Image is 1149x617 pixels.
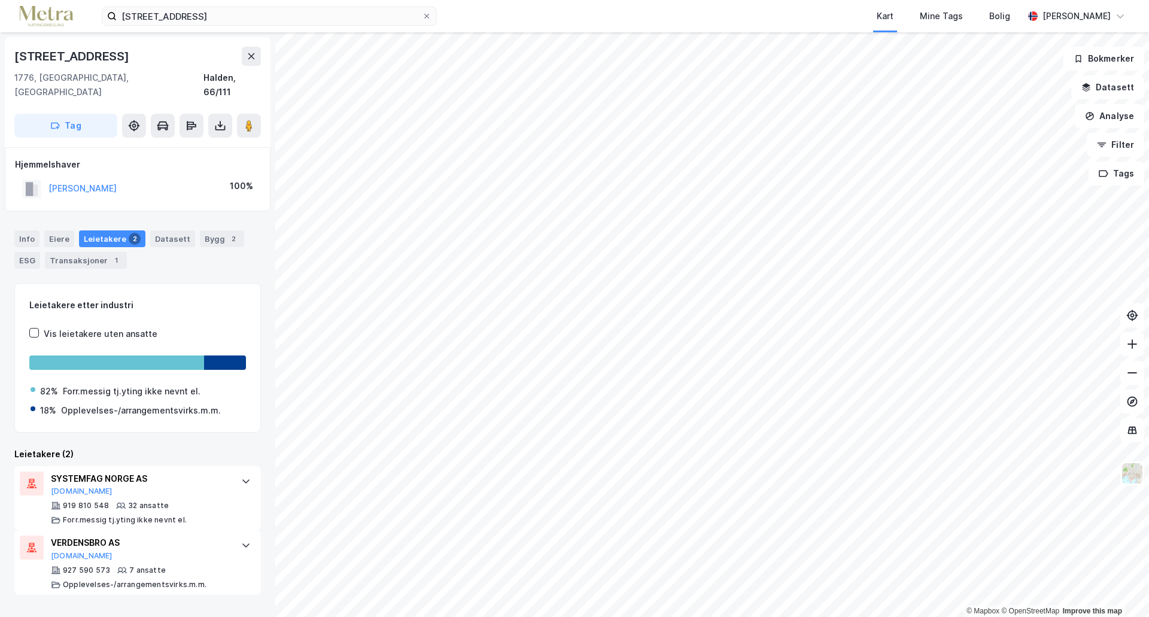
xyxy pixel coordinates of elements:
div: 32 ansatte [128,501,169,510]
button: Bokmerker [1063,47,1144,71]
input: Søk på adresse, matrikkel, gårdeiere, leietakere eller personer [117,7,422,25]
div: Forr.messig tj.yting ikke nevnt el. [63,384,200,399]
div: Leietakere [79,230,145,247]
div: Opplevelses-/arrangementsvirks.m.m. [61,403,221,418]
div: Eiere [44,230,74,247]
div: Transaksjoner [45,252,127,269]
div: Bygg [200,230,244,247]
div: 7 ansatte [129,566,166,575]
div: 2 [227,233,239,245]
div: 100% [230,179,253,193]
div: Vis leietakere uten ansatte [44,327,157,341]
div: 1776, [GEOGRAPHIC_DATA], [GEOGRAPHIC_DATA] [14,71,203,99]
div: VERDENSBRO AS [51,536,229,550]
div: Halden, 66/111 [203,71,261,99]
div: 927 590 573 [63,566,110,575]
a: Improve this map [1063,607,1122,615]
div: Mine Tags [920,9,963,23]
img: metra-logo.256734c3b2bbffee19d4.png [19,6,73,27]
div: Leietakere etter industri [29,298,246,312]
div: 18% [40,403,56,418]
div: Opplevelses-/arrangementsvirks.m.m. [63,580,206,589]
div: [STREET_ADDRESS] [14,47,132,66]
button: [DOMAIN_NAME] [51,551,113,561]
a: Mapbox [966,607,999,615]
iframe: Chat Widget [1089,560,1149,617]
div: 82% [40,384,58,399]
div: [PERSON_NAME] [1042,9,1111,23]
div: Hjemmelshaver [15,157,260,172]
button: Tag [14,114,117,138]
img: Z [1121,462,1144,485]
div: Datasett [150,230,195,247]
button: Analyse [1075,104,1144,128]
div: ESG [14,252,40,269]
button: Datasett [1071,75,1144,99]
button: Filter [1087,133,1144,157]
a: OpenStreetMap [1001,607,1059,615]
div: Bolig [989,9,1010,23]
div: Leietakere (2) [14,447,261,461]
div: Kontrollprogram for chat [1089,560,1149,617]
button: [DOMAIN_NAME] [51,487,113,496]
div: Info [14,230,39,247]
button: Tags [1089,162,1144,186]
div: 2 [129,233,141,245]
div: 1 [110,254,122,266]
div: Forr.messig tj.yting ikke nevnt el. [63,515,187,525]
div: SYSTEMFAG NORGE AS [51,472,229,486]
div: 919 810 548 [63,501,109,510]
div: Kart [877,9,893,23]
